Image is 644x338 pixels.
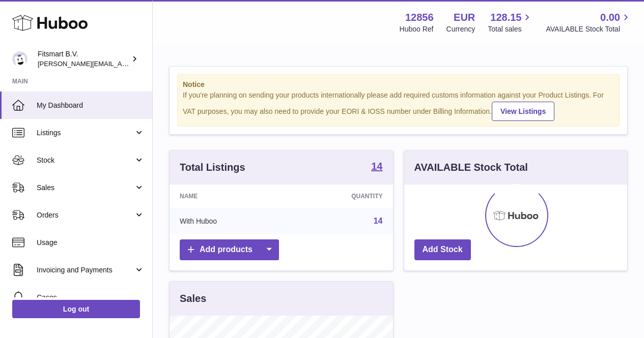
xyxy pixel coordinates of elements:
[371,161,382,173] a: 14
[12,51,27,67] img: jonathan@leaderoo.com
[446,24,475,34] div: Currency
[371,161,382,171] strong: 14
[488,11,533,34] a: 128.15 Total sales
[37,265,134,275] span: Invoicing and Payments
[12,300,140,318] a: Log out
[170,208,287,234] td: With Huboo
[600,11,620,24] span: 0.00
[37,293,145,302] span: Cases
[37,183,134,193] span: Sales
[38,59,204,68] span: [PERSON_NAME][EMAIL_ADDRESS][DOMAIN_NAME]
[546,11,632,34] a: 0.00 AVAILABLE Stock Total
[37,101,145,110] span: My Dashboard
[180,239,279,260] a: Add products
[454,11,475,24] strong: EUR
[37,210,134,220] span: Orders
[400,24,434,34] div: Huboo Ref
[405,11,434,24] strong: 12856
[37,238,145,248] span: Usage
[180,292,206,305] h3: Sales
[287,185,393,208] th: Quantity
[37,156,134,165] span: Stock
[170,185,287,208] th: Name
[374,217,383,225] a: 14
[488,24,533,34] span: Total sales
[183,90,614,121] div: If you're planning on sending your products internationally please add required customs informati...
[492,102,554,121] a: View Listings
[546,24,632,34] span: AVAILABLE Stock Total
[180,161,245,174] h3: Total Listings
[414,161,528,174] h3: AVAILABLE Stock Total
[37,128,134,138] span: Listings
[38,49,129,69] div: Fitsmart B.V.
[183,80,614,89] strong: Notice
[490,11,521,24] span: 128.15
[414,239,471,260] a: Add Stock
